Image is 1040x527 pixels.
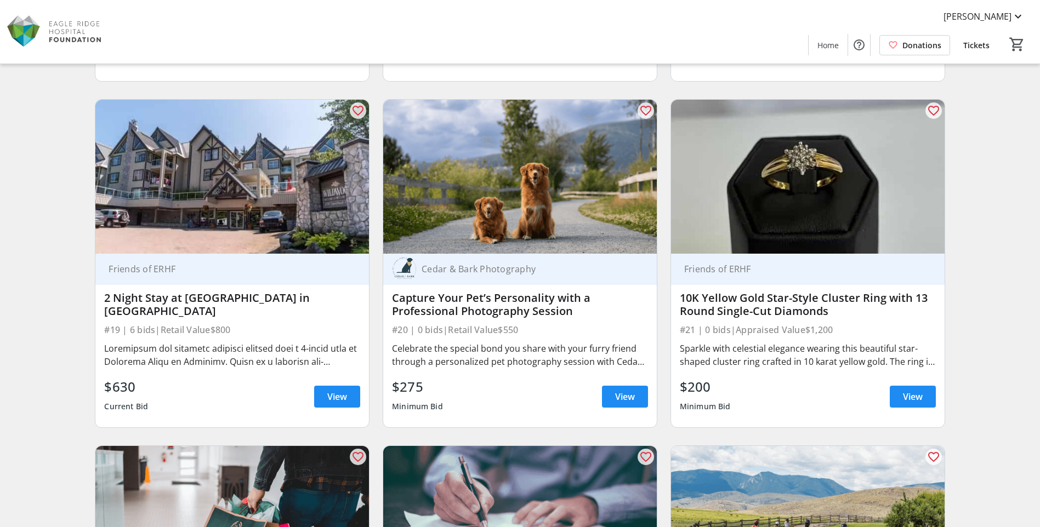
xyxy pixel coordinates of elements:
[902,39,941,51] span: Donations
[95,100,369,254] img: 2 Night Stay at Wildwood Lodge in Whistler
[927,450,940,463] mat-icon: favorite_outline
[351,104,365,117] mat-icon: favorite_outline
[104,263,347,274] div: Friends of ERHF
[817,39,839,51] span: Home
[392,291,648,318] div: Capture Your Pet’s Personality with a Professional Photography Session
[680,342,936,368] div: Sparkle with celestial elegance wearing this beautiful star-shaped cluster ring crafted in 10 kar...
[327,390,347,403] span: View
[392,322,648,337] div: #20 | 0 bids | Retail Value $550
[848,34,870,56] button: Help
[680,377,731,397] div: $200
[104,377,148,397] div: $630
[314,386,360,408] a: View
[639,450,652,463] mat-icon: favorite_outline
[392,342,648,368] div: Celebrate the special bond you share with your furry friend through a personalized pet photograph...
[392,256,417,282] img: Cedar & Bark Photography
[935,8,1033,25] button: [PERSON_NAME]
[104,342,360,368] div: Loremipsum dol sitametc adipisci elitsed doei t 4-incid utla et Dolorema Aliqu en Adminimv. Quisn...
[1007,35,1027,54] button: Cart
[392,397,443,416] div: Minimum Bid
[383,100,657,254] img: Capture Your Pet’s Personality with a Professional Photography Session
[809,35,848,55] a: Home
[680,397,731,416] div: Minimum Bid
[104,322,360,337] div: #19 | 6 bids | Retail Value $800
[944,10,1011,23] span: [PERSON_NAME]
[392,377,443,397] div: $275
[890,386,936,408] a: View
[602,386,648,408] a: View
[903,390,923,403] span: View
[963,39,990,51] span: Tickets
[680,291,936,318] div: 10K Yellow Gold Star-Style Cluster Ring with 13 Round Single-Cut Diamonds
[680,322,936,337] div: #21 | 0 bids | Appraised Value $1,200
[639,104,652,117] mat-icon: favorite_outline
[615,390,635,403] span: View
[104,291,360,318] div: 2 Night Stay at [GEOGRAPHIC_DATA] in [GEOGRAPHIC_DATA]
[7,4,104,59] img: Eagle Ridge Hospital Foundation's Logo
[680,263,923,274] div: Friends of ERHF
[671,100,945,254] img: 10K Yellow Gold Star-Style Cluster Ring with 13 Round Single-Cut Diamonds
[927,104,940,117] mat-icon: favorite_outline
[417,263,635,274] div: Cedar & Bark Photography
[104,397,148,416] div: Current Bid
[351,450,365,463] mat-icon: favorite_outline
[954,35,998,55] a: Tickets
[879,35,950,55] a: Donations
